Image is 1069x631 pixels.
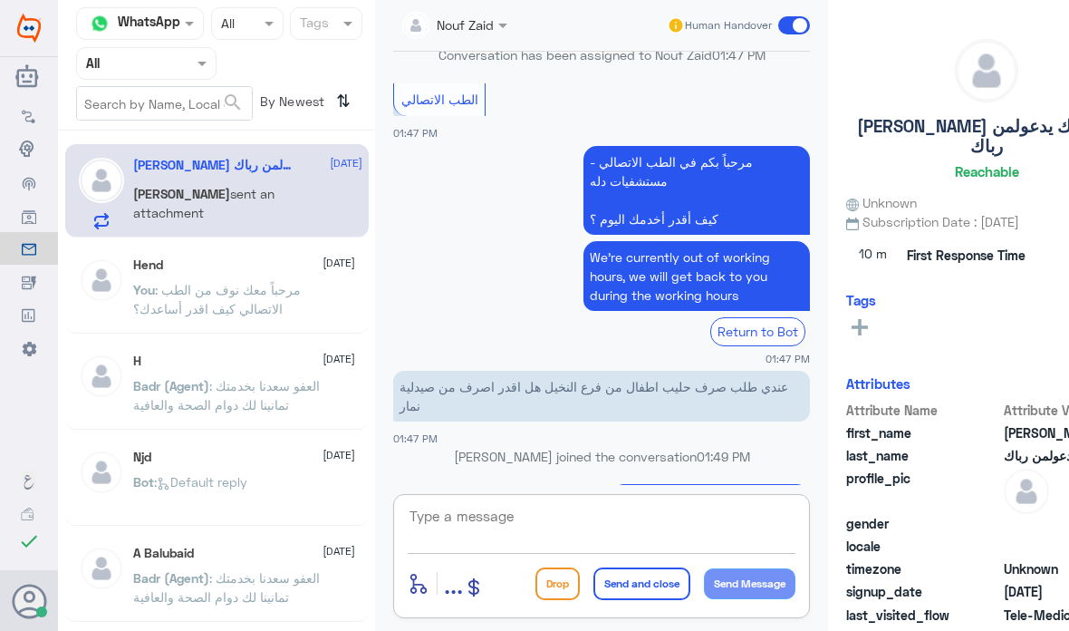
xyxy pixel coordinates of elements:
[323,543,355,559] span: [DATE]
[79,158,124,203] img: defaultAdmin.png
[336,86,351,116] i: ⇅
[133,570,209,586] span: Badr (Agent)
[1004,469,1049,514] img: defaultAdmin.png
[79,546,124,591] img: defaultAdmin.png
[79,354,124,399] img: defaultAdmin.png
[133,450,151,465] h5: Njd
[846,537,1000,556] span: locale
[846,469,1000,510] span: profile_pic
[846,292,876,308] h6: Tags
[846,423,1000,442] span: first_name
[393,45,810,64] p: Conversation has been assigned to Nouf Zaid
[77,87,252,120] input: Search by Name, Local etc…
[323,351,355,367] span: [DATE]
[133,282,301,316] span: : مرحباً معك نوف من الطب الاتصالي كيف اقدر أساعدك؟
[846,238,900,271] span: 10 m
[583,241,810,311] p: 3/10/2025, 1:47 PM
[846,193,917,212] span: Unknown
[710,317,805,345] div: Return to Bot
[704,568,795,599] button: Send Message
[393,432,438,444] span: 01:47 PM
[393,127,438,139] span: 01:47 PM
[323,255,355,271] span: [DATE]
[17,14,41,43] img: Widebot Logo
[133,474,154,490] span: Bot
[766,351,810,366] span: 01:47 PM
[222,88,244,118] button: search
[393,447,810,466] p: [PERSON_NAME] joined the conversation
[956,40,1017,102] img: defaultAdmin.png
[297,13,329,36] div: Tags
[133,257,163,273] h5: Hend
[846,606,1000,625] span: last_visited_flow
[154,474,247,490] span: : Default reply
[535,568,580,600] button: Drop
[393,371,810,422] p: 3/10/2025, 1:47 PM
[133,378,320,413] span: : العفو سعدنا بخدمتك تمانينا لك دوام الصحة والعافية
[444,567,463,599] span: ...
[323,447,355,463] span: [DATE]
[79,450,124,495] img: defaultAdmin.png
[846,401,1000,420] span: Attribute Name
[330,155,362,171] span: [DATE]
[685,17,772,34] span: Human Handover
[133,546,194,561] h5: A Balubaid
[133,378,209,393] span: Badr (Agent)
[846,559,1000,578] span: timezone
[133,186,230,201] span: [PERSON_NAME]
[846,582,1000,601] span: signup_date
[593,568,690,600] button: Send and close
[12,584,46,618] button: Avatar
[712,47,766,63] span: 01:47 PM
[86,10,113,37] img: whatsapp.png
[133,282,155,297] span: You
[955,163,1019,180] h6: Reachable
[444,563,463,604] button: ...
[583,146,810,235] p: 3/10/2025, 1:47 PM
[79,257,124,303] img: defaultAdmin.png
[697,449,750,464] span: 01:49 PM
[846,514,1000,533] span: gender
[133,158,294,173] h5: Mohamad من يراك يدعولمن رباك
[846,446,1000,465] span: last_name
[133,354,141,369] h5: H
[253,86,329,122] span: By Newest
[401,92,478,107] span: الطب الاتصالي
[846,375,910,392] h6: Attributes
[222,92,244,113] span: search
[611,484,810,516] p: 3/10/2025, 1:49 PM
[907,246,1026,265] span: First Response Time
[18,530,40,552] i: check
[133,570,320,605] span: : العفو سعدنا بخدمتك تمانينا لك دوام الصحة والعافية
